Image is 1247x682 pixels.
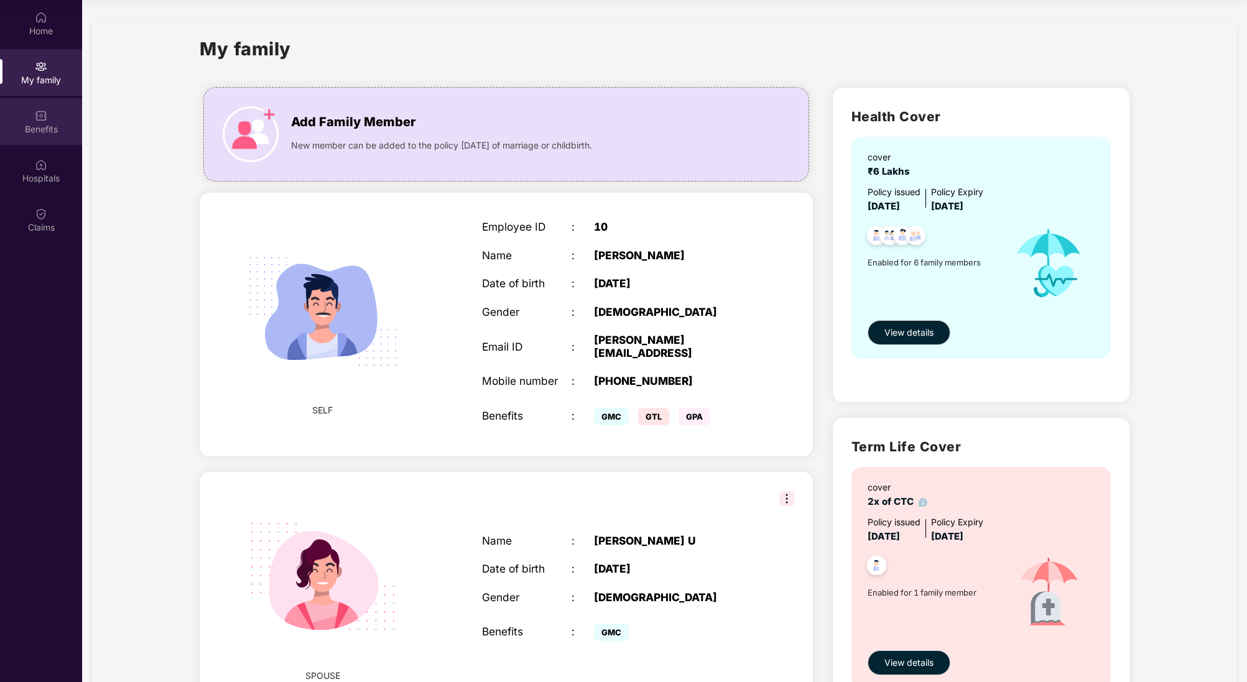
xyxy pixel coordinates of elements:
[482,249,572,262] div: Name
[851,436,1111,457] h2: Term Life Cover
[594,334,751,359] div: [PERSON_NAME][EMAIL_ADDRESS]
[868,200,900,212] span: [DATE]
[223,106,279,162] img: icon
[482,591,572,604] div: Gender
[572,535,594,548] div: :
[35,208,47,220] img: svg+xml;base64,PHN2ZyBpZD0iQ2xhaW0iIHhtbG5zPSJodHRwOi8vd3d3LnczLm9yZy8yMDAwL3N2ZyIgd2lkdGg9IjIwIi...
[868,150,915,164] div: cover
[594,563,751,576] div: [DATE]
[35,109,47,122] img: svg+xml;base64,PHN2ZyBpZD0iQmVuZWZpdHMiIHhtbG5zPSJodHRwOi8vd3d3LnczLm9yZy8yMDAwL3N2ZyIgd2lkdGg9Ij...
[884,326,934,339] span: View details
[931,200,963,212] span: [DATE]
[594,535,751,548] div: [PERSON_NAME] U
[779,491,794,506] img: svg+xml;base64,PHN2ZyB3aWR0aD0iMzIiIGhlaWdodD0iMzIiIHZpZXdCb3g9IjAgMCAzMiAzMiIgZmlsbD0ibm9uZSIgeG...
[35,159,47,171] img: svg+xml;base64,PHN2ZyBpZD0iSG9zcGl0YWxzIiB4bWxucz0iaHR0cDovL3d3dy53My5vcmcvMjAwMC9zdmciIHdpZHRoPS...
[482,563,572,576] div: Date of birth
[1001,213,1096,314] img: icon
[35,11,47,24] img: svg+xml;base64,PHN2ZyBpZD0iSG9tZSIgeG1sbnM9Imh0dHA6Ly93d3cudzMub3JnLzIwMDAvc3ZnIiB3aWR0aD0iMjAiIG...
[594,249,751,262] div: [PERSON_NAME]
[884,656,934,670] span: View details
[291,139,592,152] span: New member can be added to the policy [DATE] of marriage or childbirth.
[888,222,918,252] img: svg+xml;base64,PHN2ZyB4bWxucz0iaHR0cDovL3d3dy53My5vcmcvMjAwMC9zdmciIHdpZHRoPSI0OC45NDMiIGhlaWdodD...
[482,410,572,423] div: Benefits
[572,625,594,638] div: :
[594,591,751,604] div: [DEMOGRAPHIC_DATA]
[594,277,751,290] div: [DATE]
[594,408,629,425] span: GMC
[482,375,572,388] div: Mobile number
[200,35,291,63] h1: My family
[572,277,594,290] div: :
[679,408,710,425] span: GPA
[901,222,931,252] img: svg+xml;base64,PHN2ZyB4bWxucz0iaHR0cDovL3d3dy53My5vcmcvMjAwMC9zdmciIHdpZHRoPSI0OC45NDMiIGhlaWdodD...
[231,484,415,668] img: svg+xml;base64,PHN2ZyB4bWxucz0iaHR0cDovL3d3dy53My5vcmcvMjAwMC9zdmciIHdpZHRoPSIyMjQiIGhlaWdodD0iMT...
[868,495,928,507] span: 2x of CTC
[868,515,920,529] div: Policy issued
[868,165,915,177] span: ₹6 Lakhs
[851,106,1111,127] h2: Health Cover
[868,530,900,542] span: [DATE]
[868,481,928,494] div: cover
[931,515,983,529] div: Policy Expiry
[931,530,963,542] span: [DATE]
[572,563,594,576] div: :
[868,650,950,675] button: View details
[482,306,572,319] div: Gender
[868,185,920,199] div: Policy issued
[35,60,47,73] img: svg+xml;base64,PHN2ZyB3aWR0aD0iMjAiIGhlaWdodD0iMjAiIHZpZXdCb3g9IjAgMCAyMCAyMCIgZmlsbD0ibm9uZSIgeG...
[868,586,1001,599] span: Enabled for 1 family member
[868,256,1001,269] span: Enabled for 6 family members
[572,375,594,388] div: :
[482,625,572,638] div: Benefits
[1001,543,1096,644] img: icon
[572,410,594,423] div: :
[594,221,751,234] div: 10
[861,552,892,583] img: svg+xml;base64,PHN2ZyB4bWxucz0iaHR0cDovL3d3dy53My5vcmcvMjAwMC9zdmciIHdpZHRoPSI0OC45NDMiIGhlaWdodD...
[482,221,572,234] div: Employee ID
[231,219,415,403] img: svg+xml;base64,PHN2ZyB4bWxucz0iaHR0cDovL3d3dy53My5vcmcvMjAwMC9zdmciIHdpZHRoPSIyMjQiIGhlaWdodD0iMT...
[482,341,572,354] div: Email ID
[594,624,629,641] span: GMC
[594,306,751,319] div: [DEMOGRAPHIC_DATA]
[572,341,594,354] div: :
[931,185,983,199] div: Policy Expiry
[572,306,594,319] div: :
[572,249,594,262] div: :
[868,320,950,345] button: View details
[572,221,594,234] div: :
[291,113,415,132] span: Add Family Member
[594,375,751,388] div: [PHONE_NUMBER]
[312,403,333,417] span: SELF
[919,498,928,507] img: info
[572,591,594,604] div: :
[482,277,572,290] div: Date of birth
[861,222,892,252] img: svg+xml;base64,PHN2ZyB4bWxucz0iaHR0cDovL3d3dy53My5vcmcvMjAwMC9zdmciIHdpZHRoPSI0OC45NDMiIGhlaWdodD...
[482,535,572,548] div: Name
[874,222,905,252] img: svg+xml;base64,PHN2ZyB4bWxucz0iaHR0cDovL3d3dy53My5vcmcvMjAwMC9zdmciIHdpZHRoPSI0OC45MTUiIGhlaWdodD...
[638,408,669,425] span: GTL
